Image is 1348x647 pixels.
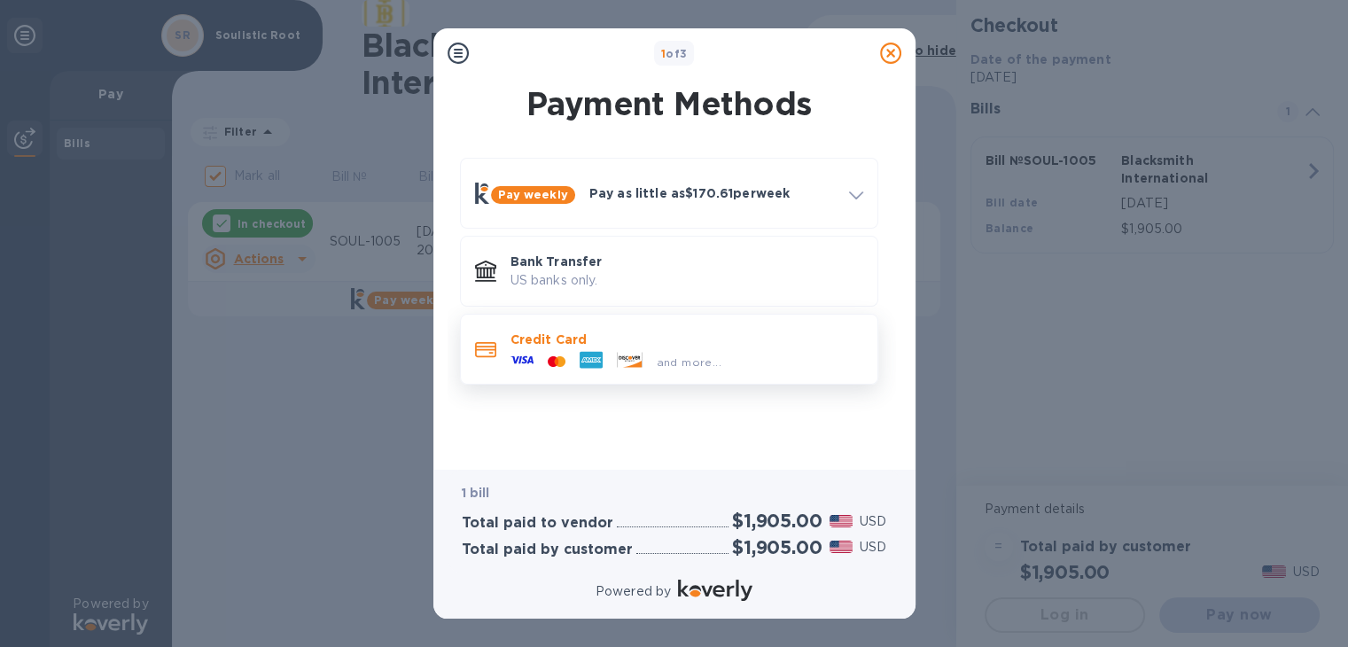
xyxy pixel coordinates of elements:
[661,47,666,60] span: 1
[596,582,671,601] p: Powered by
[732,536,822,558] h2: $1,905.00
[510,331,863,348] p: Credit Card
[456,85,882,122] h1: Payment Methods
[661,47,688,60] b: of 3
[657,355,721,369] span: and more...
[732,510,822,532] h2: $1,905.00
[498,188,568,201] b: Pay weekly
[510,271,863,290] p: US banks only.
[860,512,886,531] p: USD
[510,253,863,270] p: Bank Transfer
[830,541,853,553] img: USD
[462,486,490,500] b: 1 bill
[830,515,853,527] img: USD
[678,580,752,601] img: Logo
[462,515,613,532] h3: Total paid to vendor
[462,542,633,558] h3: Total paid by customer
[589,184,835,202] p: Pay as little as $170.61 per week
[860,538,886,557] p: USD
